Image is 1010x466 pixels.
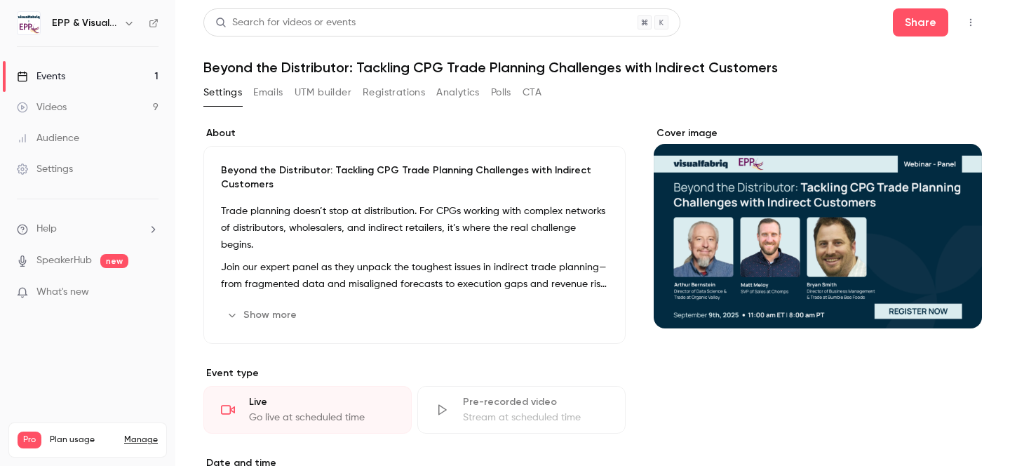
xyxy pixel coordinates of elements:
div: Videos [17,100,67,114]
label: About [203,126,626,140]
div: Go live at scheduled time [249,411,394,425]
div: LiveGo live at scheduled time [203,386,412,434]
button: Registrations [363,81,425,104]
button: Show more [221,304,305,326]
button: Emails [253,81,283,104]
button: Analytics [436,81,480,104]
h6: EPP & Visualfabriq [52,16,118,30]
div: Search for videos or events [215,15,356,30]
button: Settings [203,81,242,104]
p: Trade planning doesn’t stop at distribution. For CPGs working with complex networks of distributo... [221,203,608,253]
span: Help [36,222,57,237]
span: Pro [18,432,41,448]
span: new [100,254,128,268]
span: Plan usage [50,434,116,446]
div: Audience [17,131,79,145]
label: Cover image [654,126,982,140]
button: CTA [523,81,541,104]
button: Share [893,8,948,36]
div: Events [17,69,65,84]
a: Manage [124,434,158,446]
div: Stream at scheduled time [463,411,608,425]
a: SpeakerHub [36,253,92,268]
img: EPP & Visualfabriq [18,12,40,34]
section: Cover image [654,126,982,328]
div: Pre-recorded video [463,395,608,409]
iframe: Noticeable Trigger [142,286,159,299]
p: Join our expert panel as they unpack the toughest issues in indirect trade planning—from fragment... [221,259,608,293]
div: Settings [17,162,73,176]
button: Polls [491,81,511,104]
p: Event type [203,366,626,380]
div: Live [249,395,394,409]
li: help-dropdown-opener [17,222,159,237]
p: Beyond the Distributor: Tackling CPG Trade Planning Challenges with Indirect Customers [221,164,608,192]
h1: Beyond the Distributor: Tackling CPG Trade Planning Challenges with Indirect Customers [203,59,982,76]
button: UTM builder [295,81,351,104]
div: Pre-recorded videoStream at scheduled time [417,386,626,434]
span: What's new [36,285,89,300]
